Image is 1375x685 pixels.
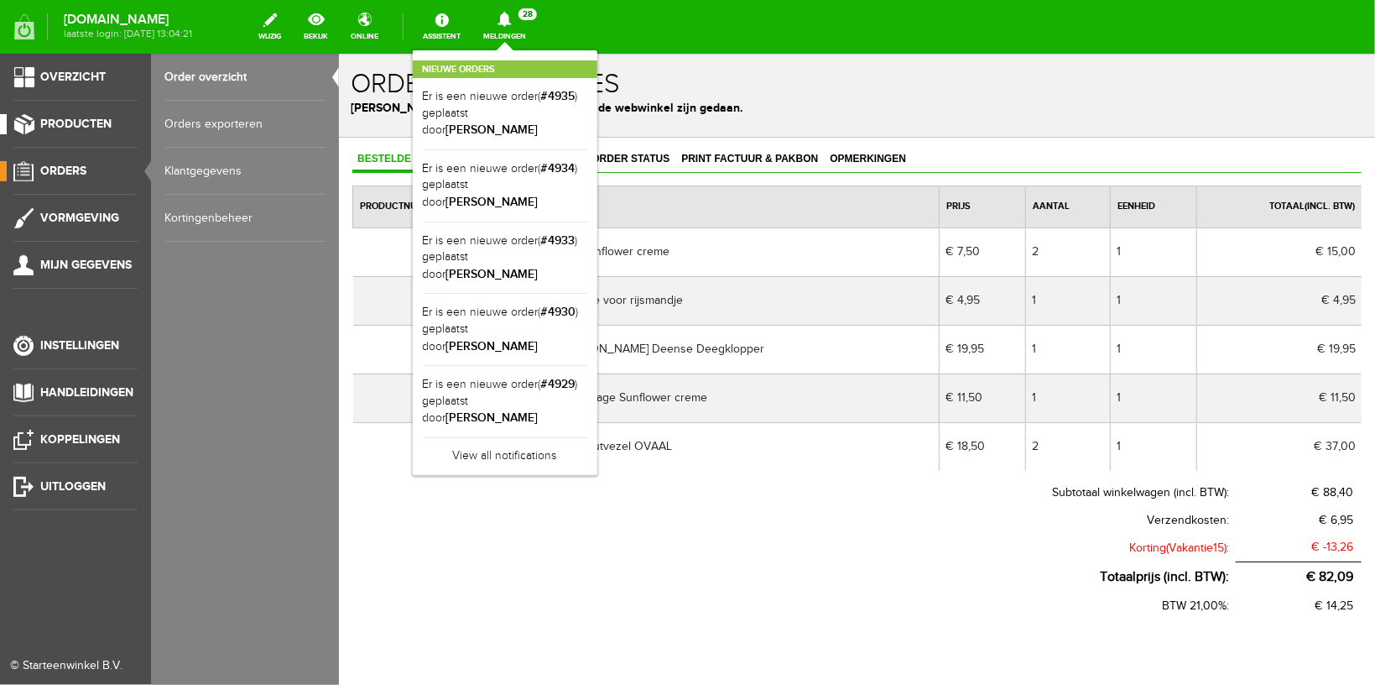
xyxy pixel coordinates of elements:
[247,94,336,118] a: Order status
[12,45,1024,63] p: [PERSON_NAME] hier de bestellingen die via de webwinkel zijn gedaan.
[601,222,687,271] td: € 4,95
[486,94,572,118] a: Opmerkingen
[772,369,858,417] td: 1
[687,369,772,417] td: 2
[13,453,897,481] th: Verzendkosten:
[13,509,897,539] th: Totaalprijs (incl. BTW):
[446,267,539,281] b: [PERSON_NAME]
[518,8,537,20] span: 28
[687,174,772,222] td: 2
[294,8,338,45] a: bekijk
[601,271,687,320] td: € 19,95
[64,29,192,39] span: laatste login: [DATE] 13:04:21
[541,305,576,319] b: #4930
[423,376,587,427] a: Er is een nieuwe order(#4929) geplaatst door[PERSON_NAME]
[40,385,133,400] span: Handleidingen
[13,539,897,567] th: BTW 21,00%:
[423,437,587,465] a: View all notifications
[175,320,601,369] td: Brood zak Vintage Sunflower creme
[175,174,601,222] td: Bowl cover Sunflower creme
[858,320,1023,369] td: € 11,50
[858,369,1023,417] td: € 37,00
[248,8,291,45] a: wijzig
[164,148,326,195] a: Klantgegevens
[473,8,536,45] a: Meldingen28 Nieuwe ordersEr is een nieuwe order(#4935) geplaatst door[PERSON_NAME]Er is een nieuw...
[980,460,1014,473] span: € 6,95
[858,222,1023,271] td: € 4,95
[337,99,484,111] span: Print factuur & pakbon
[40,117,112,131] span: Producten
[175,133,601,175] th: Omschrijving
[541,377,576,391] b: #4929
[413,8,471,45] a: Assistent
[897,539,1023,567] td: € 14,25
[13,99,143,111] span: Bestelde producten
[446,123,539,137] b: [PERSON_NAME]
[13,481,897,509] th: Korting(Vakantie15):
[164,195,326,242] a: Kortingenbeheer
[10,657,128,675] div: © Starteenwinkel B.V.
[972,432,1014,446] span: € 88,40
[175,222,601,271] td: Rond borsteltje voor rijsmandje
[423,233,587,284] a: Er is een nieuwe order(#4933) geplaatst door[PERSON_NAME]
[687,271,772,320] td: 1
[40,164,86,178] span: Orders
[13,426,897,453] th: Subtotaal winkelwagen (incl. BTW):
[175,369,601,417] td: Rijsmandje houtvezel OVAAL
[858,133,1023,175] th: Totaal(incl. BTW)
[423,88,587,139] a: Er is een nieuwe order(#4935) geplaatst door[PERSON_NAME]
[40,258,132,272] span: Mijn gegevens
[40,70,106,84] span: Overzicht
[175,271,601,320] td: Brod & [PERSON_NAME] Deense Deegklopper
[40,479,106,494] span: Uitloggen
[858,174,1023,222] td: € 15,00
[486,99,572,111] span: Opmerkingen
[446,339,539,353] b: [PERSON_NAME]
[423,304,587,355] a: Er is een nieuwe order(#4930) geplaatst door[PERSON_NAME]
[14,133,175,175] th: Productnummer
[164,101,326,148] a: Orders exporteren
[413,60,597,78] h2: Nieuwe orders
[772,133,858,175] th: Eenheid
[541,233,576,248] b: #4933
[64,15,192,24] strong: [DOMAIN_NAME]
[601,133,687,175] th: Prijs
[972,487,1014,500] span: € -13,26
[164,54,326,101] a: Order overzicht
[601,320,687,369] td: € 11,50
[145,99,246,111] span: Klantgegevens
[601,174,687,222] td: € 7,50
[687,320,772,369] td: 1
[601,369,687,417] td: € 18,50
[772,271,858,320] td: 1
[446,410,539,425] b: [PERSON_NAME]
[341,8,388,45] a: online
[772,320,858,369] td: 1
[446,195,539,209] b: [PERSON_NAME]
[772,174,858,222] td: 1
[337,94,484,118] a: Print factuur & pakbon
[687,222,772,271] td: 1
[40,432,120,447] span: Koppelingen
[40,338,119,353] span: Instellingen
[12,16,1024,45] h1: Order specificaties
[541,89,576,103] b: #4935
[967,515,1014,531] span: € 82,09
[687,133,772,175] th: Aantal
[772,222,858,271] td: 1
[423,160,587,212] a: Er is een nieuwe order(#4934) geplaatst door[PERSON_NAME]
[247,99,336,111] span: Order status
[541,161,576,175] b: #4934
[858,271,1023,320] td: € 19,95
[40,211,119,225] span: Vormgeving
[145,94,246,118] a: Klantgegevens
[13,94,143,118] a: Bestelde producten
